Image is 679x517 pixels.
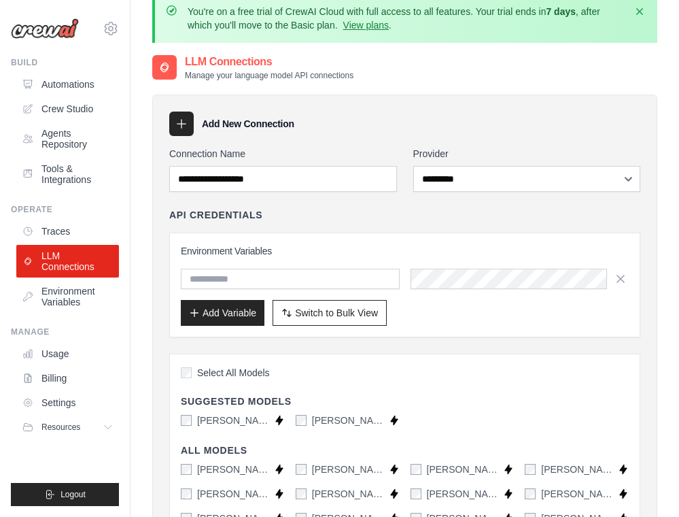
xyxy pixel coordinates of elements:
[197,414,271,427] label: claude-3-7-sonnet-latest
[16,280,119,313] a: Environment Variables
[16,392,119,414] a: Settings
[312,414,386,427] label: claude-sonnet-4-20250514
[16,73,119,95] a: Automations
[185,70,353,81] p: Manage your language model API connections
[197,366,270,380] span: Select All Models
[188,5,625,32] p: You're on a free trial of CrewAI Cloud with full access to all features. Your trial ends in , aft...
[11,18,79,39] img: Logo
[169,147,397,161] label: Connection Name
[296,488,307,499] input: claude-3-7-sonnet-20250219
[411,464,421,475] input: claude-3-5-sonnet-20240620
[343,20,389,31] a: View plans
[525,464,536,475] input: claude-3-5-sonnet-20241022
[312,463,386,476] label: claude-3-5-haiku-latest
[197,487,271,501] label: claude-3-5-sonnet-latest
[11,327,119,337] div: Manage
[411,488,421,499] input: claude-3-haiku-20240307
[312,487,386,501] label: claude-3-7-sonnet-20250219
[181,464,192,475] input: claude-3-5-haiku-20241022
[11,57,119,68] div: Build
[427,487,501,501] label: claude-3-haiku-20240307
[541,463,615,476] label: claude-3-5-sonnet-20241022
[16,122,119,155] a: Agents Repository
[525,488,536,499] input: claude-3-opus-20240229
[169,208,262,222] h4: API Credentials
[296,415,307,426] input: claude-sonnet-4-20250514
[427,463,501,476] label: claude-3-5-sonnet-20240620
[60,489,86,500] span: Logout
[11,483,119,506] button: Logout
[16,245,119,278] a: LLM Connections
[16,343,119,365] a: Usage
[541,487,615,501] label: claude-3-opus-20240229
[273,300,387,326] button: Switch to Bulk View
[41,422,80,433] span: Resources
[181,444,629,457] h4: All Models
[16,220,119,242] a: Traces
[181,415,192,426] input: claude-3-7-sonnet-latest
[181,488,192,499] input: claude-3-5-sonnet-latest
[197,463,271,476] label: claude-3-5-haiku-20241022
[181,244,629,258] h3: Environment Variables
[295,306,378,320] span: Switch to Bulk View
[181,367,192,378] input: Select All Models
[413,147,641,161] label: Provider
[16,158,119,190] a: Tools & Integrations
[11,204,119,215] div: Operate
[181,300,264,326] button: Add Variable
[16,416,119,438] button: Resources
[185,54,353,70] h2: LLM Connections
[16,367,119,389] a: Billing
[296,464,307,475] input: claude-3-5-haiku-latest
[546,6,576,17] strong: 7 days
[181,395,629,408] h4: Suggested Models
[16,98,119,120] a: Crew Studio
[202,117,294,131] h3: Add New Connection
